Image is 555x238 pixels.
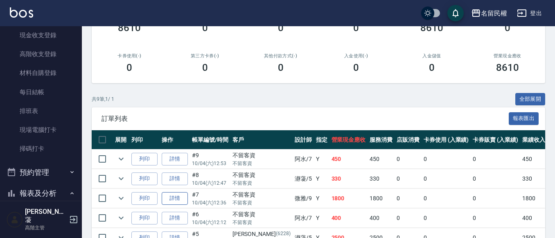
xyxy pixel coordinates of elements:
[514,6,545,21] button: 登出
[190,209,230,228] td: #6
[192,219,228,226] p: 10/04 (六) 12:12
[232,190,291,199] div: 不留客資
[115,153,127,165] button: expand row
[10,7,33,18] img: Logo
[3,120,79,139] a: 現場電腦打卡
[162,192,188,205] a: 詳情
[329,169,368,188] td: 330
[190,150,230,169] td: #9
[293,169,314,188] td: 瀞蓤 /5
[404,53,460,59] h2: 入金儲值
[471,169,520,188] td: 0
[129,130,160,150] th: 列印
[496,62,519,73] h3: 8610
[190,130,230,150] th: 帳單編號/時間
[395,189,422,208] td: 0
[520,169,547,188] td: 330
[329,150,368,169] td: 450
[468,5,510,22] button: 名留民權
[395,130,422,150] th: 店販消費
[293,130,314,150] th: 設計師
[232,171,291,179] div: 不留客資
[192,199,228,206] p: 10/04 (六) 12:36
[131,212,158,224] button: 列印
[278,62,284,73] h3: 0
[422,189,471,208] td: 0
[3,102,79,120] a: 排班表
[471,209,520,228] td: 0
[422,150,471,169] td: 0
[115,192,127,204] button: expand row
[420,22,443,34] h3: 8610
[253,53,309,59] h2: 其他付款方式(-)
[131,192,158,205] button: 列印
[353,62,359,73] h3: 0
[232,179,291,187] p: 不留客資
[160,130,190,150] th: 操作
[115,212,127,224] button: expand row
[25,208,67,224] h5: [PERSON_NAME]蓤
[368,209,395,228] td: 400
[126,62,132,73] h3: 0
[422,130,471,150] th: 卡券使用 (入業績)
[177,53,233,59] h2: 第三方卡券(-)
[293,150,314,169] td: 阿水 /7
[368,130,395,150] th: 服務消費
[314,209,329,228] td: Y
[232,210,291,219] div: 不留客資
[102,53,158,59] h2: 卡券使用(-)
[509,114,539,122] a: 報表匯出
[131,153,158,165] button: 列印
[232,219,291,226] p: 不留客資
[202,62,208,73] h3: 0
[520,209,547,228] td: 400
[118,22,141,34] h3: 8610
[230,130,293,150] th: 客戶
[353,22,359,34] h3: 0
[3,63,79,82] a: 材料自購登錄
[520,130,547,150] th: 業績收入
[422,169,471,188] td: 0
[3,45,79,63] a: 高階收支登錄
[25,224,67,231] p: 高階主管
[395,209,422,228] td: 0
[192,160,228,167] p: 10/04 (六) 12:53
[314,189,329,208] td: Y
[329,189,368,208] td: 1800
[293,189,314,208] td: 微雅 /9
[515,93,546,106] button: 全部展開
[7,211,23,228] img: Person
[162,172,188,185] a: 詳情
[102,115,509,123] span: 訂單列表
[505,22,510,34] h3: 0
[314,150,329,169] td: Y
[520,150,547,169] td: 450
[190,169,230,188] td: #8
[115,172,127,185] button: expand row
[471,130,520,150] th: 卡券販賣 (入業績)
[328,53,384,59] h2: 入金使用(-)
[314,130,329,150] th: 指定
[479,53,535,59] h2: 營業現金應收
[368,169,395,188] td: 330
[329,209,368,228] td: 400
[162,212,188,224] a: 詳情
[429,62,435,73] h3: 0
[395,169,422,188] td: 0
[509,112,539,125] button: 報表匯出
[447,5,464,21] button: save
[481,8,507,18] div: 名留民權
[3,26,79,45] a: 現金收支登錄
[3,83,79,102] a: 每日結帳
[202,22,208,34] h3: 0
[314,169,329,188] td: Y
[278,22,284,34] h3: 0
[232,199,291,206] p: 不留客資
[471,189,520,208] td: 0
[422,209,471,228] td: 0
[471,150,520,169] td: 0
[329,130,368,150] th: 營業現金應收
[92,95,114,103] p: 共 9 筆, 1 / 1
[192,179,228,187] p: 10/04 (六) 12:47
[162,153,188,165] a: 詳情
